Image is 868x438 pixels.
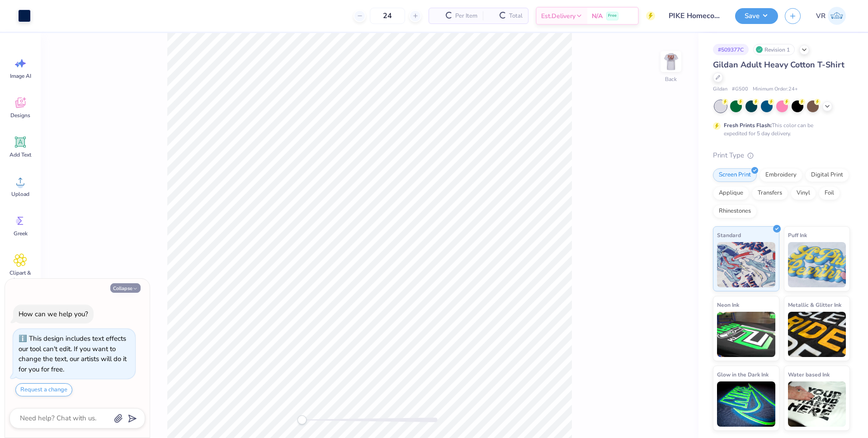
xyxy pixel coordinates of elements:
div: Rhinestones [713,205,757,218]
span: Standard [717,230,741,240]
img: Puff Ink [788,242,846,287]
div: Revision 1 [753,44,795,55]
div: Digital Print [805,168,849,182]
img: Glow in the Dark Ink [717,381,775,427]
span: Metallic & Glitter Ink [788,300,841,309]
span: Minimum Order: 24 + [753,86,798,93]
span: Upload [11,190,29,198]
img: Metallic & Glitter Ink [788,312,846,357]
div: # 509377C [713,44,749,55]
div: How can we help you? [19,309,88,319]
div: Transfers [752,186,788,200]
strong: Fresh Prints Flash: [724,122,772,129]
span: Puff Ink [788,230,807,240]
span: Per Item [455,11,477,21]
div: Accessibility label [297,415,307,424]
div: Print Type [713,150,850,161]
span: Clipart & logos [5,269,35,284]
button: Collapse [110,283,141,293]
div: Back [665,75,677,83]
span: Add Text [9,151,31,158]
img: Vincent Roxas [828,7,846,25]
a: VR [812,7,850,25]
img: Back [662,52,680,71]
span: N/A [592,11,603,21]
div: Foil [819,186,840,200]
span: Glow in the Dark Ink [717,370,769,379]
span: Total [509,11,523,21]
span: Gildan [713,86,727,93]
span: Free [608,13,617,19]
div: Vinyl [791,186,816,200]
img: Standard [717,242,775,287]
span: Water based Ink [788,370,830,379]
div: Embroidery [759,168,802,182]
span: Image AI [10,72,31,80]
div: Applique [713,186,749,200]
div: This color can be expedited for 5 day delivery. [724,121,835,138]
span: Designs [10,112,30,119]
span: Gildan Adult Heavy Cotton T-Shirt [713,59,844,70]
span: Greek [14,230,28,237]
input: Untitled Design [662,7,728,25]
span: VR [816,11,826,21]
span: Est. Delivery [541,11,576,21]
span: Neon Ink [717,300,739,309]
img: Neon Ink [717,312,775,357]
img: Water based Ink [788,381,846,427]
button: Request a change [15,383,72,396]
div: This design includes text effects our tool can't edit. If you want to change the text, our artist... [19,334,127,374]
span: # G500 [732,86,748,93]
input: – – [370,8,405,24]
div: Screen Print [713,168,757,182]
button: Save [735,8,778,24]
